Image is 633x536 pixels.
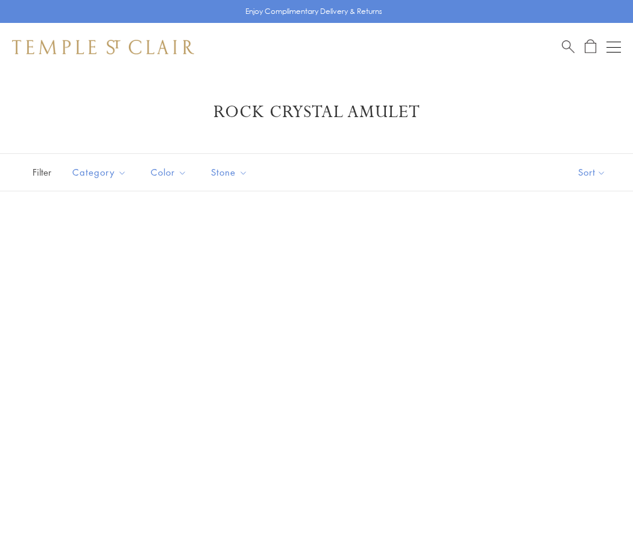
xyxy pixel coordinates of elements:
[30,101,603,123] h1: Rock Crystal Amulet
[12,40,194,54] img: Temple St. Clair
[63,159,136,186] button: Category
[606,40,621,54] button: Open navigation
[205,165,257,180] span: Stone
[142,159,196,186] button: Color
[562,39,575,54] a: Search
[145,165,196,180] span: Color
[66,165,136,180] span: Category
[585,39,596,54] a: Open Shopping Bag
[245,5,382,18] p: Enjoy Complimentary Delivery & Returns
[551,154,633,191] button: Show sort by
[202,159,257,186] button: Stone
